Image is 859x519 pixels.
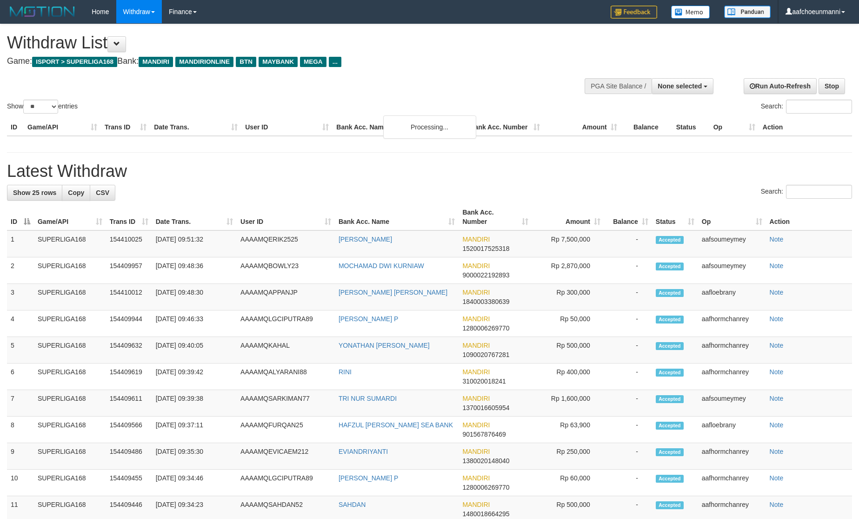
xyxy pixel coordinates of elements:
th: Status [673,119,710,136]
td: [DATE] 09:39:42 [152,364,237,390]
a: Show 25 rows [7,185,62,201]
td: Rp 250,000 [532,443,604,470]
span: MANDIRI [462,262,490,270]
td: 9 [7,443,34,470]
span: Accepted [656,448,684,456]
a: RINI [339,368,352,376]
th: Status: activate to sort column ascending [652,204,698,230]
td: SUPERLIGA168 [34,337,106,364]
a: SAHDAN [339,501,366,508]
a: [PERSON_NAME] [339,236,392,243]
a: HAFZUL [PERSON_NAME] SEA BANK [339,421,453,429]
td: - [604,284,652,310]
th: ID: activate to sort column descending [7,204,34,230]
span: Show 25 rows [13,189,56,196]
span: MEGA [300,57,326,67]
span: Copy 1520017525318 to clipboard [462,245,509,252]
td: - [604,390,652,417]
th: Action [766,204,852,230]
td: aafsoumeymey [698,390,766,417]
th: Action [759,119,852,136]
a: Note [770,289,784,296]
a: Note [770,368,784,376]
span: MANDIRI [462,342,490,349]
td: [DATE] 09:48:30 [152,284,237,310]
th: Game/API [24,119,101,136]
td: [DATE] 09:48:36 [152,257,237,284]
span: MANDIRI [462,421,490,429]
th: Trans ID: activate to sort column ascending [106,204,152,230]
td: aafhormchanrey [698,364,766,390]
td: 5 [7,337,34,364]
label: Search: [761,100,852,114]
td: aafhormchanrey [698,310,766,337]
th: Amount [544,119,621,136]
span: Copy 9000022192893 to clipboard [462,271,509,279]
td: 154409611 [106,390,152,417]
span: ... [329,57,341,67]
td: SUPERLIGA168 [34,417,106,443]
span: MANDIRI [462,315,490,323]
span: Accepted [656,263,684,270]
span: Copy 1370016605954 to clipboard [462,404,509,411]
span: Copy 1280006269770 to clipboard [462,324,509,332]
td: [DATE] 09:37:11 [152,417,237,443]
th: Balance: activate to sort column ascending [604,204,652,230]
td: [DATE] 09:51:32 [152,230,237,257]
th: Bank Acc. Name: activate to sort column ascending [335,204,459,230]
td: AAAAMQERIK2525 [237,230,335,257]
td: 154409619 [106,364,152,390]
a: Note [770,262,784,270]
a: TRI NUR SUMARDI [339,395,397,402]
td: 154409486 [106,443,152,470]
td: 154409566 [106,417,152,443]
td: AAAAMQEVICAEM212 [237,443,335,470]
span: BTN [236,57,256,67]
a: Note [770,421,784,429]
td: SUPERLIGA168 [34,443,106,470]
span: Accepted [656,475,684,483]
a: Note [770,474,784,482]
label: Search: [761,185,852,199]
input: Search: [786,100,852,114]
a: Note [770,236,784,243]
h1: Withdraw List [7,34,563,52]
a: [PERSON_NAME] P [339,474,398,482]
td: AAAAMQAPPANJP [237,284,335,310]
span: Copy 1380020148040 to clipboard [462,457,509,465]
span: ISPORT > SUPERLIGA168 [32,57,117,67]
td: Rp 7,500,000 [532,230,604,257]
span: Accepted [656,342,684,350]
td: SUPERLIGA168 [34,257,106,284]
td: 2 [7,257,34,284]
span: Copy 310020018241 to clipboard [462,377,506,385]
span: Accepted [656,422,684,430]
select: Showentries [23,100,58,114]
td: [DATE] 09:46:33 [152,310,237,337]
td: - [604,310,652,337]
a: Note [770,315,784,323]
span: Copy 1840003380639 to clipboard [462,298,509,305]
th: Balance [621,119,673,136]
input: Search: [786,185,852,199]
td: - [604,230,652,257]
td: 10 [7,470,34,496]
span: Accepted [656,289,684,297]
span: Accepted [656,236,684,244]
th: Bank Acc. Name [333,119,466,136]
td: 154409632 [106,337,152,364]
button: None selected [652,78,713,94]
td: Rp 1,600,000 [532,390,604,417]
td: aafhormchanrey [698,443,766,470]
h4: Game: Bank: [7,57,563,66]
td: - [604,257,652,284]
td: 3 [7,284,34,310]
span: MANDIRI [462,236,490,243]
td: - [604,364,652,390]
span: MANDIRI [462,501,490,508]
th: Op: activate to sort column ascending [698,204,766,230]
a: CSV [90,185,115,201]
div: Processing... [383,115,476,139]
img: panduan.png [724,6,771,18]
td: AAAAMQLGCIPUTRA89 [237,310,335,337]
